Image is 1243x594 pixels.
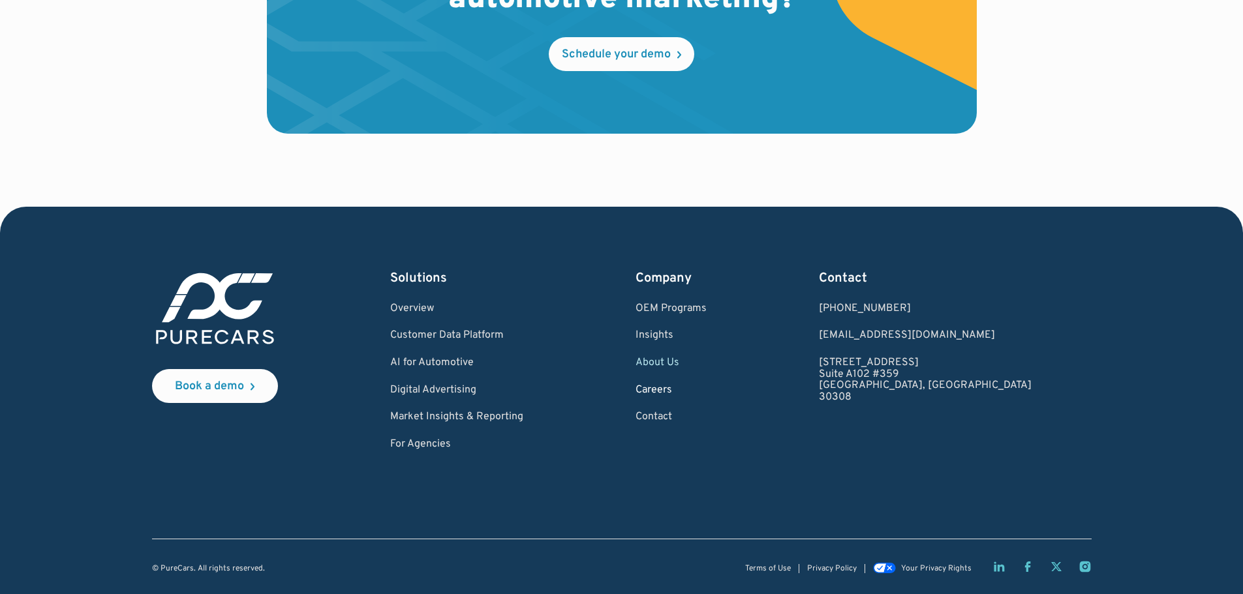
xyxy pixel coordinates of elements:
[562,49,671,61] div: Schedule your demo
[1021,560,1034,573] a: Facebook page
[992,560,1005,573] a: LinkedIn page
[636,330,707,342] a: Insights
[901,565,972,573] div: Your Privacy Rights
[873,564,971,573] a: Your Privacy Rights
[390,357,523,369] a: AI for Automotive
[819,357,1032,403] a: [STREET_ADDRESS]Suite A102 #359[GEOGRAPHIC_DATA], [GEOGRAPHIC_DATA]30308
[549,37,694,71] a: Schedule your demo
[636,411,707,423] a: Contact
[636,385,707,396] a: Careers
[152,369,278,403] a: Book a demo
[636,269,707,288] div: Company
[745,565,791,573] a: Terms of Use
[807,565,857,573] a: Privacy Policy
[152,269,278,348] img: purecars logo
[175,381,244,393] div: Book a demo
[819,269,1032,288] div: Contact
[636,357,707,369] a: About Us
[1050,560,1063,573] a: Twitter X page
[390,439,523,451] a: For Agencies
[390,411,523,423] a: Market Insights & Reporting
[819,330,1032,342] a: Email us
[152,565,265,573] div: © PureCars. All rights reserved.
[390,303,523,315] a: Overview
[390,330,523,342] a: Customer Data Platform
[636,303,707,315] a: OEM Programs
[390,385,523,396] a: Digital Advertising
[1079,560,1092,573] a: Instagram page
[819,303,1032,315] div: [PHONE_NUMBER]
[390,269,523,288] div: Solutions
